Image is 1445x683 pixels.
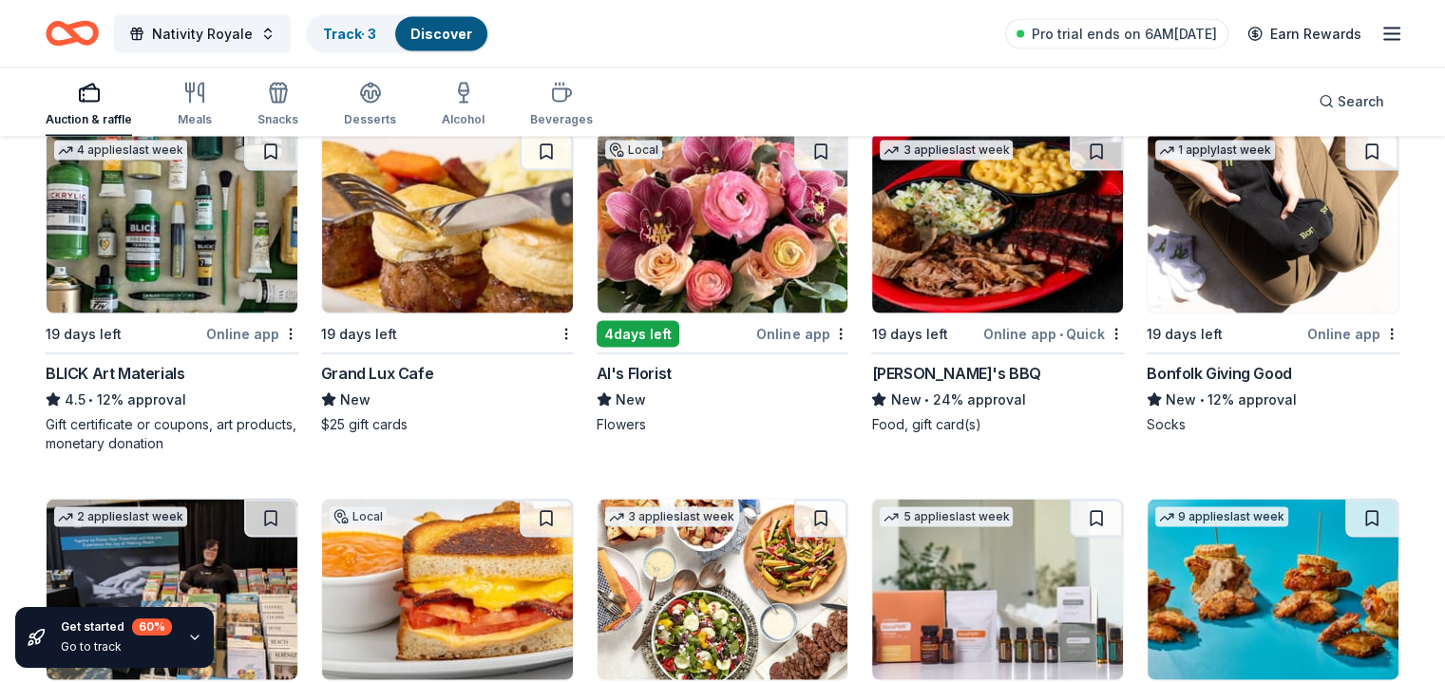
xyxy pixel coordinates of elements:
a: Image for Sonny's BBQ3 applieslast week19 days leftOnline app•Quick[PERSON_NAME]'s BBQNew•24% app... [871,132,1124,434]
div: Meals [178,112,212,127]
img: Image for Duffy's Sports Grill [322,500,573,680]
div: 19 days left [1147,323,1223,346]
div: Get started [61,618,172,636]
div: Local [605,141,662,160]
img: Image for doTERRA [872,500,1123,680]
div: Gift certificate or coupons, art products, monetary donation [46,415,298,453]
span: New [890,389,921,411]
div: Flowers [597,415,849,434]
div: 4 days left [597,321,679,348]
img: Image for Bonfolk Giving Good [1148,133,1398,313]
div: 12% approval [46,389,298,411]
div: Auction & raffle [46,112,132,127]
a: Discover [410,26,472,42]
span: • [1200,392,1205,408]
span: • [1059,327,1063,342]
div: Go to track [61,639,172,655]
img: Image for Maple Street Biscuit [1148,500,1398,680]
div: Online app Quick [983,322,1124,346]
span: Nativity Royale [152,23,253,46]
button: Track· 3Discover [306,15,489,53]
div: BLICK Art Materials [46,362,184,385]
div: 19 days left [46,323,122,346]
div: 4 applies last week [54,141,187,161]
button: Desserts [344,74,396,137]
a: Image for Al's FloristLocal4days leftOnline appAl's FloristNewFlowers [597,132,849,434]
div: 2 applies last week [54,507,187,527]
div: Alcohol [442,112,485,127]
button: Meals [178,74,212,137]
span: New [1166,389,1196,411]
div: Socks [1147,415,1399,434]
div: Desserts [344,112,396,127]
div: Online app [1307,322,1399,346]
a: Pro trial ends on 6AM[DATE] [1005,19,1228,49]
a: Track· 3 [323,26,376,42]
span: Pro trial ends on 6AM[DATE] [1032,23,1217,46]
div: Grand Lux Cafe [321,362,433,385]
button: Nativity Royale [114,15,291,53]
img: Image for Sonny's BBQ [872,133,1123,313]
div: Beverages [530,112,593,127]
div: 24% approval [871,389,1124,411]
div: $25 gift cards [321,415,574,434]
div: [PERSON_NAME]'s BBQ [871,362,1040,385]
span: • [88,392,93,408]
img: Image for Taziki's Mediterranean Cafe [598,500,848,680]
img: Image for Grand Lux Cafe [322,133,573,313]
a: Image for Bonfolk Giving Good1 applylast week19 days leftOnline appBonfolk Giving GoodNew•12% app... [1147,132,1399,434]
div: 5 applies last week [880,507,1013,527]
div: Food, gift card(s) [871,415,1124,434]
img: Image for BLICK Art Materials [47,133,297,313]
button: Snacks [257,74,298,137]
a: Home [46,11,99,56]
div: 9 applies last week [1155,507,1288,527]
span: • [924,392,929,408]
div: 12% approval [1147,389,1399,411]
div: 60 % [132,618,172,636]
div: Local [330,507,387,526]
span: 4.5 [65,389,86,411]
button: Alcohol [442,74,485,137]
img: Image for Al's Florist [598,133,848,313]
button: Search [1303,83,1399,121]
div: Bonfolk Giving Good [1147,362,1291,385]
div: 19 days left [871,323,947,346]
span: New [340,389,371,411]
div: Online app [206,322,298,346]
img: Image for Alfred Music [47,500,297,680]
a: Earn Rewards [1236,17,1373,51]
div: 1 apply last week [1155,141,1275,161]
button: Auction & raffle [46,74,132,137]
div: Snacks [257,112,298,127]
span: New [616,389,646,411]
a: Image for BLICK Art Materials4 applieslast week19 days leftOnline appBLICK Art Materials4.5•12% a... [46,132,298,453]
div: Online app [756,322,848,346]
span: Search [1338,90,1384,113]
a: Image for Grand Lux Cafe19 days leftGrand Lux CafeNew$25 gift cards [321,132,574,434]
div: 3 applies last week [880,141,1013,161]
div: 3 applies last week [605,507,738,527]
div: 19 days left [321,323,397,346]
button: Beverages [530,74,593,137]
div: Al's Florist [597,362,672,385]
